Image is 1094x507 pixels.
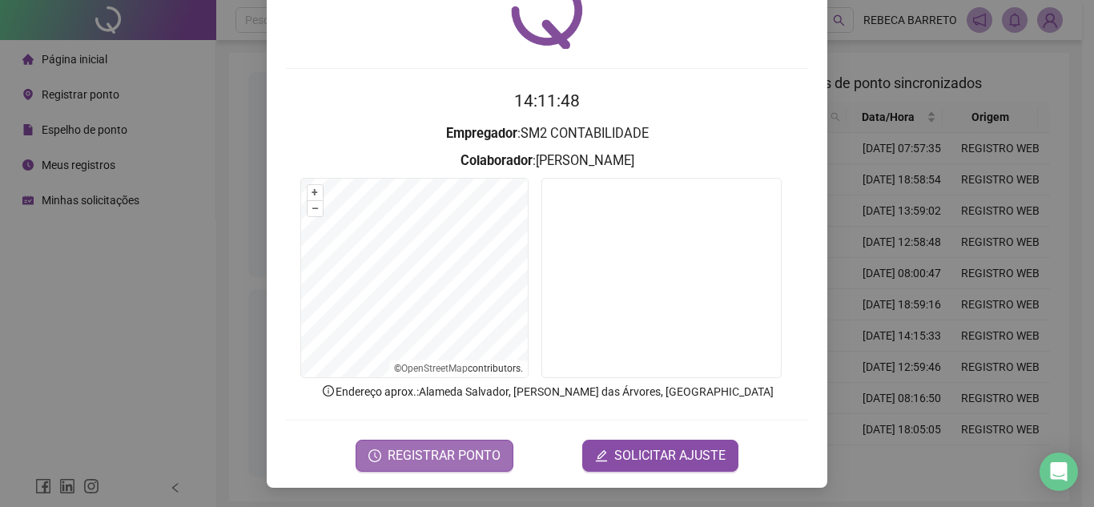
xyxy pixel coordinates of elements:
[388,446,501,465] span: REGISTRAR PONTO
[614,446,726,465] span: SOLICITAR AJUSTE
[308,201,323,216] button: –
[286,151,808,171] h3: : [PERSON_NAME]
[321,384,336,398] span: info-circle
[368,449,381,462] span: clock-circle
[308,185,323,200] button: +
[582,440,738,472] button: editSOLICITAR AJUSTE
[401,363,468,374] a: OpenStreetMap
[446,126,517,141] strong: Empregador
[461,153,533,168] strong: Colaborador
[514,91,580,111] time: 14:11:48
[286,383,808,400] p: Endereço aprox. : Alameda Salvador, [PERSON_NAME] das Árvores, [GEOGRAPHIC_DATA]
[595,449,608,462] span: edit
[1040,453,1078,491] div: Open Intercom Messenger
[286,123,808,144] h3: : SM2 CONTABILIDADE
[394,363,523,374] li: © contributors.
[356,440,513,472] button: REGISTRAR PONTO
